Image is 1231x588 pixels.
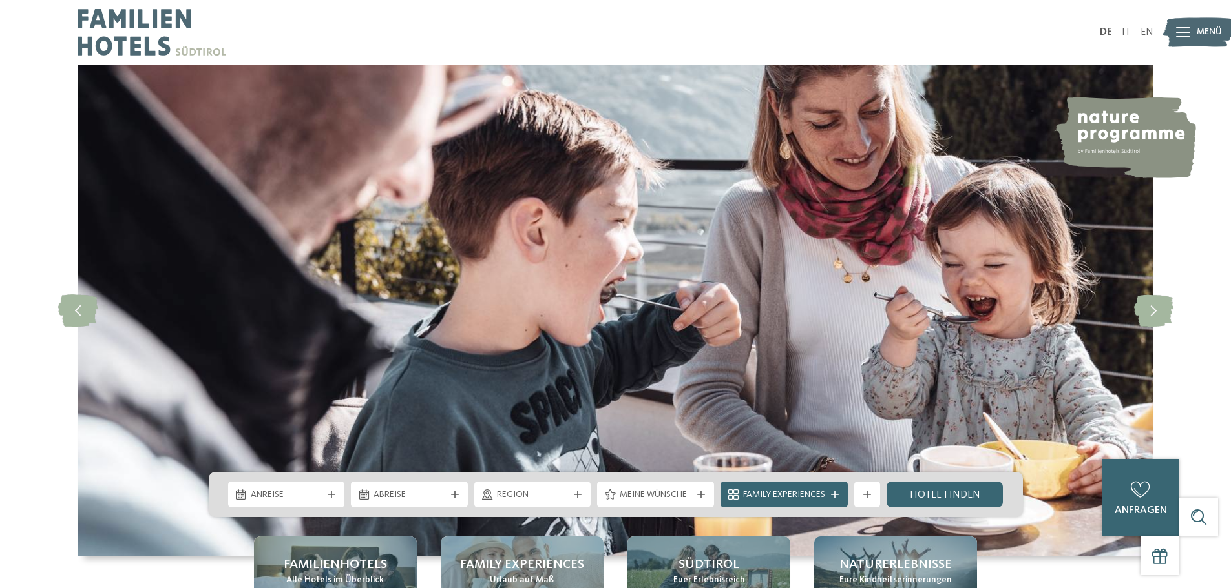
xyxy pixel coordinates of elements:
span: Urlaub auf Maß [490,574,554,587]
img: nature programme by Familienhotels Südtirol [1054,97,1196,178]
img: Familienhotels Südtirol: The happy family places [78,65,1153,556]
a: Hotel finden [887,482,1004,507]
a: DE [1100,27,1112,37]
span: anfragen [1115,505,1167,516]
span: Meine Wünsche [620,489,691,502]
a: IT [1122,27,1131,37]
span: Menü [1197,26,1222,39]
span: Anreise [251,489,322,502]
span: Eure Kindheitserinnerungen [839,574,952,587]
a: anfragen [1102,459,1179,536]
span: Family Experiences [460,556,584,574]
span: Familienhotels [284,556,387,574]
span: Euer Erlebnisreich [673,574,745,587]
span: Südtirol [679,556,739,574]
span: Family Experiences [743,489,825,502]
span: Alle Hotels im Überblick [286,574,384,587]
span: Naturerlebnisse [839,556,952,574]
a: EN [1141,27,1153,37]
span: Region [497,489,569,502]
span: Abreise [374,489,445,502]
